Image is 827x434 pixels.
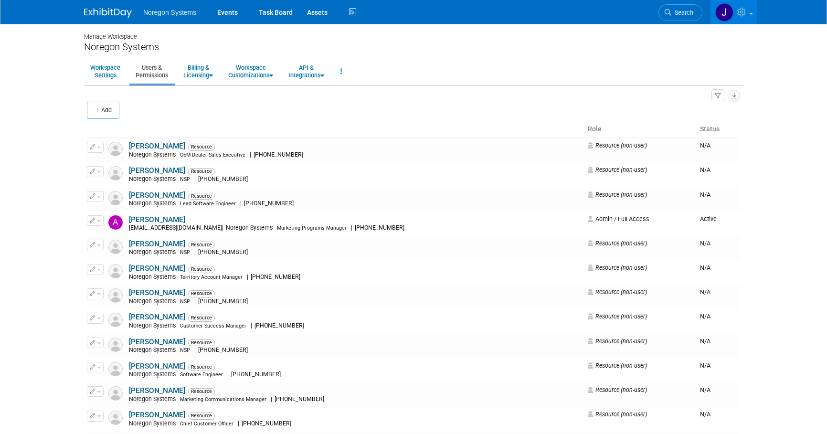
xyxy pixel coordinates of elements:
[129,362,185,370] a: [PERSON_NAME]
[84,8,132,18] img: ExhibitDay
[108,215,123,230] img: Ali Connell
[84,60,127,83] a: WorkspaceSettings
[129,274,179,280] span: Noregon Systems
[129,264,185,273] a: [PERSON_NAME]
[700,191,710,198] span: N/A
[588,386,647,393] span: Resource (non-user)
[108,142,123,156] img: Resource
[188,364,215,370] span: Resource
[700,338,710,345] span: N/A
[671,9,693,16] span: Search
[180,371,223,378] span: Software Engineer
[129,420,179,427] span: Noregon Systems
[700,166,710,173] span: N/A
[700,362,710,369] span: N/A
[188,388,215,395] span: Resource
[180,298,190,305] span: NSP
[108,411,123,425] img: Resource
[188,413,215,419] span: Resource
[251,322,252,329] span: |
[272,396,327,402] span: [PHONE_NUMBER]
[188,144,215,150] span: Resource
[700,142,710,149] span: N/A
[108,191,123,205] img: Resource
[129,176,179,182] span: Noregon Systems
[588,215,649,222] span: Admin / Full Access
[180,152,245,158] span: OEM Dealer Sales Executive
[188,266,215,273] span: Resource
[227,371,229,378] span: |
[351,224,352,231] span: |
[696,121,740,138] th: Status
[700,386,710,393] span: N/A
[108,362,123,376] img: Resource
[188,315,215,321] span: Resource
[129,215,185,224] a: [PERSON_NAME]
[588,288,647,296] span: Resource (non-user)
[188,339,215,346] span: Resource
[108,386,123,401] img: Resource
[196,176,251,182] span: [PHONE_NUMBER]
[588,338,647,345] span: Resource (non-user)
[700,288,710,296] span: N/A
[143,9,196,16] span: Noregon Systems
[129,166,185,175] a: [PERSON_NAME]
[129,371,179,378] span: Noregon Systems
[108,338,123,352] img: Resource
[240,200,242,207] span: |
[129,298,179,305] span: Noregon Systems
[196,298,251,305] span: [PHONE_NUMBER]
[108,240,123,254] img: Resource
[108,313,123,327] img: Resource
[588,264,647,271] span: Resource (non-user)
[129,338,185,346] a: [PERSON_NAME]
[251,151,306,158] span: [PHONE_NUMBER]
[229,371,284,378] span: [PHONE_NUMBER]
[188,242,215,248] span: Resource
[108,288,123,303] img: Resource
[196,347,251,353] span: [PHONE_NUMBER]
[84,41,743,53] div: Noregon Systems
[177,60,219,83] a: Billing &Licensing
[180,249,190,255] span: NSP
[108,166,123,180] img: Resource
[194,249,196,255] span: |
[180,274,243,280] span: Territory Account Manager
[588,362,647,369] span: Resource (non-user)
[129,411,185,419] a: [PERSON_NAME]
[188,290,215,297] span: Resource
[194,347,196,353] span: |
[129,151,179,158] span: Noregon Systems
[180,396,266,402] span: Marketing Communications Manager
[129,60,174,83] a: Users &Permissions
[282,60,330,83] a: API &Integrations
[129,386,185,395] a: [PERSON_NAME]
[238,420,239,427] span: |
[180,176,190,182] span: NSP
[250,151,251,158] span: |
[700,313,710,320] span: N/A
[352,224,407,231] span: [PHONE_NUMBER]
[180,323,246,329] span: Customer Success Manager
[584,121,696,138] th: Role
[129,224,582,232] div: [EMAIL_ADDRESS][DOMAIN_NAME]
[129,396,179,402] span: Noregon Systems
[248,274,303,280] span: [PHONE_NUMBER]
[247,274,248,280] span: |
[129,347,179,353] span: Noregon Systems
[180,421,233,427] span: Chief Customer Officer
[588,240,647,247] span: Resource (non-user)
[223,224,276,231] span: Noregon Systems
[239,420,294,427] span: [PHONE_NUMBER]
[87,102,119,119] button: Add
[196,249,251,255] span: [PHONE_NUMBER]
[129,240,185,248] a: [PERSON_NAME]
[715,3,733,21] img: Johana Gil
[700,264,710,271] span: N/A
[658,4,702,21] a: Search
[180,201,236,207] span: Lead Software Engineer
[588,166,647,173] span: Resource (non-user)
[194,176,196,182] span: |
[129,200,179,207] span: Noregon Systems
[252,322,307,329] span: [PHONE_NUMBER]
